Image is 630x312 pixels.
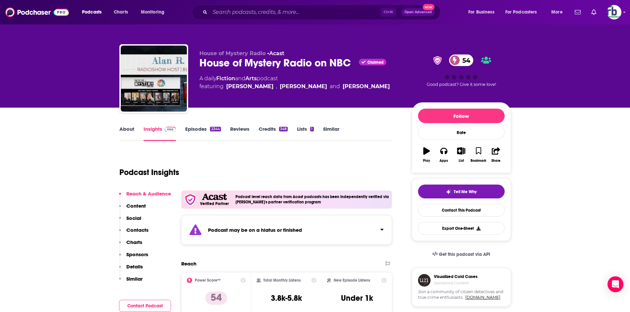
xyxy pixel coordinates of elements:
img: tell me why sparkle [446,189,451,194]
button: open menu [136,7,173,17]
div: verified Badge54Good podcast? Give it some love! [412,50,511,91]
span: Tell Me Why [454,189,477,194]
button: open menu [464,7,503,17]
button: Reach & Audience [119,191,171,203]
a: Charts [109,7,132,17]
strong: Podcast may be on a hiatus or finished [208,227,302,233]
h2: New Episode Listens [334,278,370,283]
div: Open Intercom Messenger [608,276,623,292]
button: Show profile menu [607,5,621,19]
div: 2344 [210,127,221,131]
a: Alan R. Warren [280,83,327,90]
span: Open Advanced [404,11,432,14]
span: Join a community of citizen detectives and true crime enthusiasts. [418,289,505,300]
button: Contact Podcast [119,300,171,312]
span: House of Mystery Radio [199,50,266,56]
button: Apps [435,143,452,167]
input: Search podcasts, credits, & more... [210,7,381,17]
p: Charts [126,239,142,245]
img: User Profile [607,5,621,19]
button: open menu [547,7,571,17]
p: 54 [205,292,227,305]
img: Podchaser Pro [165,127,176,132]
div: List [459,159,464,163]
img: verfied icon [184,193,197,206]
p: Social [126,215,141,221]
h2: Power Score™ [195,278,221,283]
button: open menu [77,7,110,17]
span: For Business [468,8,494,17]
button: List [452,143,470,167]
span: Claimed [367,61,384,64]
button: open menu [501,7,547,17]
a: Show notifications dropdown [589,7,599,18]
span: Get this podcast via API [439,252,490,257]
a: Acast [269,50,284,56]
div: Rate [418,126,505,139]
button: Content [119,203,146,215]
h2: Reach [181,260,196,267]
a: Episodes2344 [185,126,221,141]
span: More [551,8,563,17]
a: 54 [449,54,474,66]
div: 348 [279,127,288,131]
a: InsightsPodchaser Pro [144,126,176,141]
button: tell me why sparkleTell Me Why [418,185,505,198]
div: Share [491,159,500,163]
span: New [423,4,435,10]
h5: Verified Partner [200,202,229,206]
h1: Podcast Insights [119,167,179,177]
div: Bookmark [471,159,486,163]
a: Similar [323,126,339,141]
span: Podcasts [82,8,102,17]
a: Arts [245,75,257,82]
button: Contacts [119,227,148,239]
a: Fiction [216,75,235,82]
span: Monitoring [141,8,164,17]
img: verified Badge [431,56,444,65]
div: 1 [310,127,314,131]
a: Contact This Podcast [418,204,505,217]
button: Charts [119,239,142,251]
button: Sponsors [119,251,148,263]
h3: Visualized Cold Cases [434,274,478,279]
button: Play [418,143,435,167]
a: Credits348 [259,126,288,141]
p: Contacts [126,227,148,233]
a: Mike Browne [343,83,390,90]
a: [DOMAIN_NAME] [465,295,500,300]
button: Open AdvancedNew [401,8,435,16]
p: Similar [126,276,143,282]
span: and [330,83,340,90]
span: • [267,50,284,56]
span: featuring [199,83,390,90]
h4: Sponsored Content [434,281,478,285]
span: Logged in as johannarb [607,5,621,19]
img: Acast [202,193,227,200]
p: Details [126,263,143,270]
img: House of Mystery Radio on NBC [121,46,187,112]
button: Social [119,215,141,227]
a: Reviews [230,126,249,141]
h4: Podcast level reach data from Acast podcasts has been independently verified via [PERSON_NAME]'s ... [235,194,390,204]
span: Good podcast? Give it some love! [427,82,496,87]
button: Bookmark [470,143,487,167]
a: Lists1 [297,126,314,141]
div: Play [423,159,430,163]
img: Podchaser - Follow, Share and Rate Podcasts [5,6,69,18]
p: Content [126,203,146,209]
span: Charts [114,8,128,17]
button: Follow [418,109,505,123]
span: and [235,75,245,82]
a: About [119,126,134,141]
h3: Under 1k [341,293,373,303]
button: Share [487,143,504,167]
section: Click to expand status details [181,215,392,245]
button: Details [119,263,143,276]
span: , [276,83,277,90]
h2: Total Monthly Listens [263,278,301,283]
button: Export One-Sheet [418,222,505,235]
div: Apps [440,159,448,163]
